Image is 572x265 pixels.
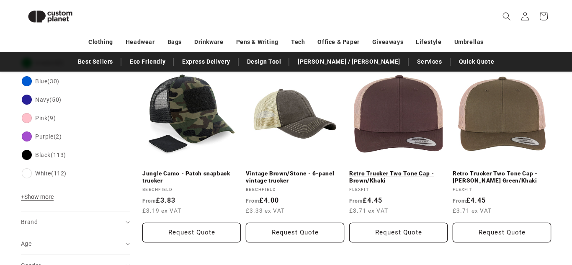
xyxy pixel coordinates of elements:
[317,35,359,49] a: Office & Paper
[530,225,572,265] iframe: Chat Widget
[246,223,344,242] button: Request Quote
[21,193,56,205] button: Show more
[21,193,54,200] span: Show more
[21,193,24,200] span: +
[126,35,155,49] a: Headwear
[453,223,551,242] : Request Quote
[126,54,170,69] a: Eco Friendly
[21,219,38,225] span: Brand
[455,54,499,69] a: Quick Quote
[21,211,130,233] summary: Brand (0 selected)
[236,35,278,49] a: Pens & Writing
[167,35,182,49] a: Bags
[142,170,241,185] a: Jungle Camo - Patch snapback trucker
[21,233,130,255] summary: Age (0 selected)
[21,240,31,247] span: Age
[88,35,113,49] a: Clothing
[21,3,80,30] img: Custom Planet
[178,54,234,69] a: Express Delivery
[194,35,223,49] a: Drinkware
[243,54,286,69] a: Design Tool
[349,170,448,185] a: Retro Trucker Two Tone Cap - Brown/Khaki
[413,54,446,69] a: Services
[142,223,241,242] button: Request Quote
[416,35,441,49] a: Lifestyle
[372,35,403,49] a: Giveaways
[74,54,117,69] a: Best Sellers
[454,35,484,49] a: Umbrellas
[246,170,344,185] a: Vintage Brown/Stone - 6-panel vintage trucker
[453,170,551,185] a: Retro Trucker Two Tone Cap - [PERSON_NAME] Green/Khaki
[291,35,305,49] a: Tech
[294,54,404,69] a: [PERSON_NAME] / [PERSON_NAME]
[349,223,448,242] : Request Quote
[497,7,516,26] summary: Search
